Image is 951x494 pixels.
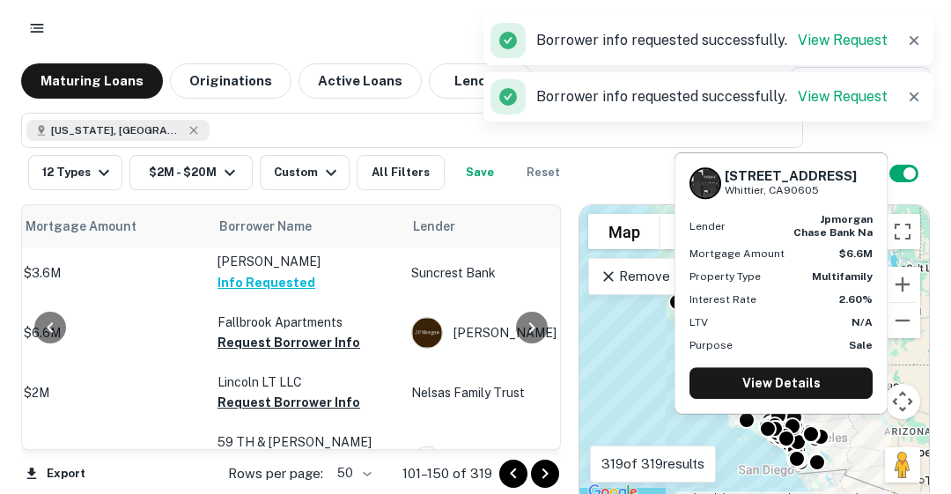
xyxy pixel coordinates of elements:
p: 101–150 of 319 [402,463,492,484]
button: Active Loans [299,63,422,99]
button: Go to next page [531,460,559,488]
p: $3.6M [24,263,200,283]
th: Mortgage Amount [15,205,209,247]
button: Go to previous page [499,460,527,488]
span: [US_STATE], [GEOGRAPHIC_DATA] [51,122,183,138]
button: Export [21,461,90,487]
button: Request Borrower Info [217,332,360,353]
p: Nelsas Family Trust [411,383,675,402]
p: Whittier, CA90605 [725,182,857,199]
p: Fallbrook Apartments [217,313,394,332]
div: Custom [274,162,342,183]
th: Borrower Name [209,205,402,247]
button: Request Borrower Info [217,392,360,413]
a: View Request [798,32,888,48]
p: Interest Rate [689,291,756,307]
div: 50 [330,461,374,486]
a: View Request [798,88,888,105]
p: LTV [689,314,708,330]
button: Lenders [429,63,534,99]
p: Lender [689,218,726,234]
button: 12 Types [28,155,122,190]
p: Lincoln LT LLC [217,372,394,392]
button: Drag Pegman onto the map to open Street View [885,447,920,483]
button: Toggle fullscreen view [885,214,920,249]
button: Custom [260,155,350,190]
button: Zoom out [885,303,920,338]
button: Reset [515,155,571,190]
div: [PERSON_NAME] [411,317,675,349]
p: $2M [24,383,200,402]
button: Maturing Loans [21,63,163,99]
strong: N/A [851,316,873,328]
a: View Details [689,367,873,399]
button: Info Requested [217,272,315,293]
p: Purpose [689,337,733,353]
p: 319 of 319 results [601,453,704,475]
span: Borrower Name [219,216,312,237]
p: Property Type [689,269,761,284]
span: Mortgage Amount [26,216,159,237]
p: $6.6M [24,323,200,343]
span: Lender [413,216,455,237]
strong: 2.60% [839,293,873,306]
th: Lender [402,205,684,247]
button: Save your search to get updates of matches that match your search criteria. [452,155,508,190]
button: $2M - $20M [129,155,253,190]
strong: jpmorgan chase bank na [793,213,873,238]
h6: [STREET_ADDRESS] [725,168,857,184]
button: Show street map [588,214,660,249]
button: Show satellite imagery [660,214,758,249]
p: Rows per page: [228,463,323,484]
p: Borrower info requested successfully. [536,30,888,51]
button: Originations [170,63,291,99]
p: 59 TH & [PERSON_NAME] LLC [217,432,394,471]
img: picture [412,318,442,348]
strong: Sale [849,339,873,351]
div: Farmers & Merchants Bank Of [GEOGRAPHIC_DATA][US_STATE] [411,446,675,478]
p: Remove Boundary [600,266,731,287]
p: Suncrest Bank [411,263,675,283]
button: Zoom in [885,267,920,302]
p: Mortgage Amount [689,246,785,262]
p: Borrower info requested successfully. [536,86,888,107]
button: All Filters [357,155,445,190]
strong: $6.6M [839,247,873,260]
p: [PERSON_NAME] [217,252,394,271]
img: picture [412,447,442,477]
iframe: Chat Widget [863,353,951,438]
strong: Multifamily [812,270,873,283]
